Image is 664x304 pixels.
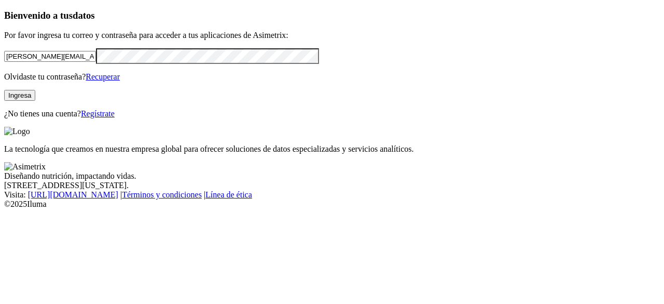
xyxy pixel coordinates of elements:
[122,190,202,199] a: Términos y condiciones
[4,181,660,190] div: [STREET_ADDRESS][US_STATE].
[4,72,660,82] p: Olvidaste tu contraseña?
[4,171,660,181] div: Diseñando nutrición, impactando vidas.
[4,31,660,40] p: Por favor ingresa tu correo y contraseña para acceder a tus aplicaciones de Asimetrix:
[4,144,660,154] p: La tecnología que creamos en nuestra empresa global para ofrecer soluciones de datos especializad...
[86,72,120,81] a: Recuperar
[81,109,115,118] a: Regístrate
[4,10,660,21] h3: Bienvenido a tus
[4,200,660,209] div: © 2025 Iluma
[205,190,252,199] a: Línea de ética
[4,162,46,171] img: Asimetrix
[28,190,118,199] a: [URL][DOMAIN_NAME]
[4,127,30,136] img: Logo
[73,10,95,21] span: datos
[4,190,660,200] div: Visita : | |
[4,51,96,62] input: Tu correo
[4,109,660,118] p: ¿No tienes una cuenta?
[4,90,35,101] button: Ingresa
